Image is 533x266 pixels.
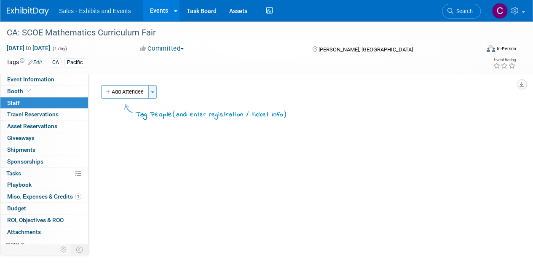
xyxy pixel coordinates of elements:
a: Travel Reservations [0,109,88,120]
td: Personalize Event Tab Strip [56,244,71,255]
span: more [5,240,19,247]
div: Event Rating [493,58,516,62]
a: Giveaways [0,132,88,144]
img: Christine Lurz [492,3,508,19]
div: In-Person [496,46,516,52]
a: Shipments [0,144,88,156]
span: Asset Reservations [7,123,57,129]
a: Search [442,4,481,19]
button: Add Attendee [101,85,149,99]
span: ( [172,110,176,118]
span: [PERSON_NAME], [GEOGRAPHIC_DATA] [318,46,412,53]
span: and enter registration / ticket info [176,110,283,119]
span: ) [283,110,287,118]
a: Sponsorships [0,156,88,167]
img: Format-Inperson.png [487,45,495,52]
span: Giveaways [7,134,35,141]
span: Event Information [7,76,54,83]
a: ROI, Objectives & ROO [0,215,88,226]
span: Playbook [7,181,32,188]
div: Tag People [136,109,287,120]
span: Booth [7,88,33,94]
div: CA [50,58,62,67]
span: (1 day) [52,46,67,51]
span: Budget [7,205,26,212]
a: Playbook [0,179,88,191]
a: Budget [0,203,88,214]
a: Event Information [0,74,88,85]
span: ROI, Objectives & ROO [7,217,64,223]
span: Search [453,8,473,14]
span: Misc. Expenses & Credits [7,193,81,200]
a: Asset Reservations [0,121,88,132]
td: Tags [6,58,42,67]
a: Staff [0,97,88,109]
span: 1 [75,193,81,200]
button: Committed [137,44,187,53]
span: to [24,45,32,51]
span: Sponsorships [7,158,43,165]
a: more [0,238,88,250]
span: Shipments [7,146,35,153]
div: CA: SCOE Mathematics Curriculum Fair [4,25,473,40]
img: ExhibitDay [7,7,49,16]
div: Pacific [64,58,85,67]
span: Attachments [7,228,41,235]
a: Booth [0,86,88,97]
span: Travel Reservations [7,111,59,118]
a: Misc. Expenses & Credits1 [0,191,88,202]
td: Toggle Event Tabs [71,244,88,255]
span: Tasks [6,170,21,177]
a: Edit [28,59,42,65]
a: Tasks [0,168,88,179]
a: Attachments [0,226,88,238]
div: Event Format [442,44,516,56]
span: Staff [7,99,20,106]
i: Booth reservation complete [27,89,31,93]
span: [DATE] [DATE] [6,44,51,52]
span: Sales - Exhibits and Events [59,8,131,14]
